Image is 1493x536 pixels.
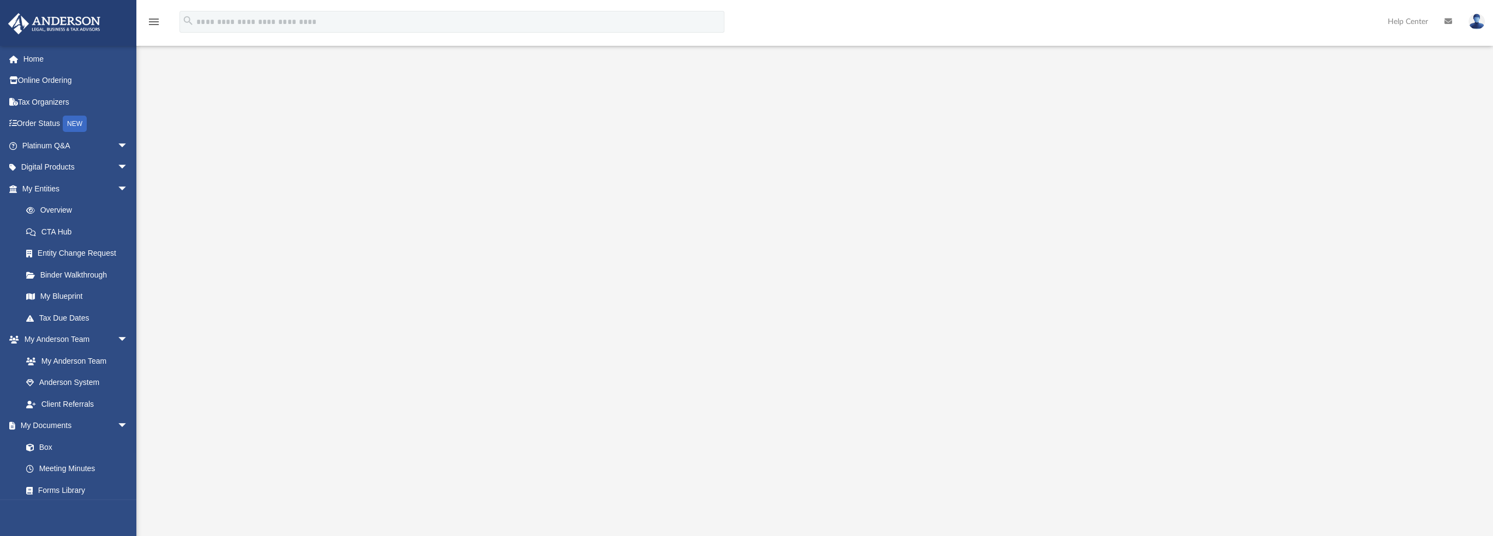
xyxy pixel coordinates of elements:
div: NEW [63,116,87,132]
a: Entity Change Request [15,243,145,264]
a: My Entitiesarrow_drop_down [8,178,145,200]
i: menu [147,15,160,28]
a: My Blueprint [15,286,139,308]
span: arrow_drop_down [117,156,139,179]
a: Home [8,48,145,70]
span: arrow_drop_down [117,135,139,157]
a: Digital Productsarrow_drop_down [8,156,145,178]
img: Anderson Advisors Platinum Portal [5,13,104,34]
a: Tax Due Dates [15,307,145,329]
a: My Anderson Teamarrow_drop_down [8,329,139,351]
a: Overview [15,200,145,221]
a: Binder Walkthrough [15,264,145,286]
a: Box [15,436,134,458]
span: arrow_drop_down [117,329,139,351]
a: My Anderson Team [15,350,134,372]
a: Meeting Minutes [15,458,139,480]
i: search [182,15,194,27]
a: Tax Organizers [8,91,145,113]
a: menu [147,21,160,28]
img: User Pic [1468,14,1485,29]
a: Online Ordering [8,70,145,92]
a: CTA Hub [15,221,145,243]
a: Forms Library [15,479,134,501]
a: Order StatusNEW [8,113,145,135]
a: Anderson System [15,372,139,394]
span: arrow_drop_down [117,178,139,200]
span: arrow_drop_down [117,415,139,437]
a: My Documentsarrow_drop_down [8,415,139,437]
a: Platinum Q&Aarrow_drop_down [8,135,145,156]
a: Client Referrals [15,393,139,415]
